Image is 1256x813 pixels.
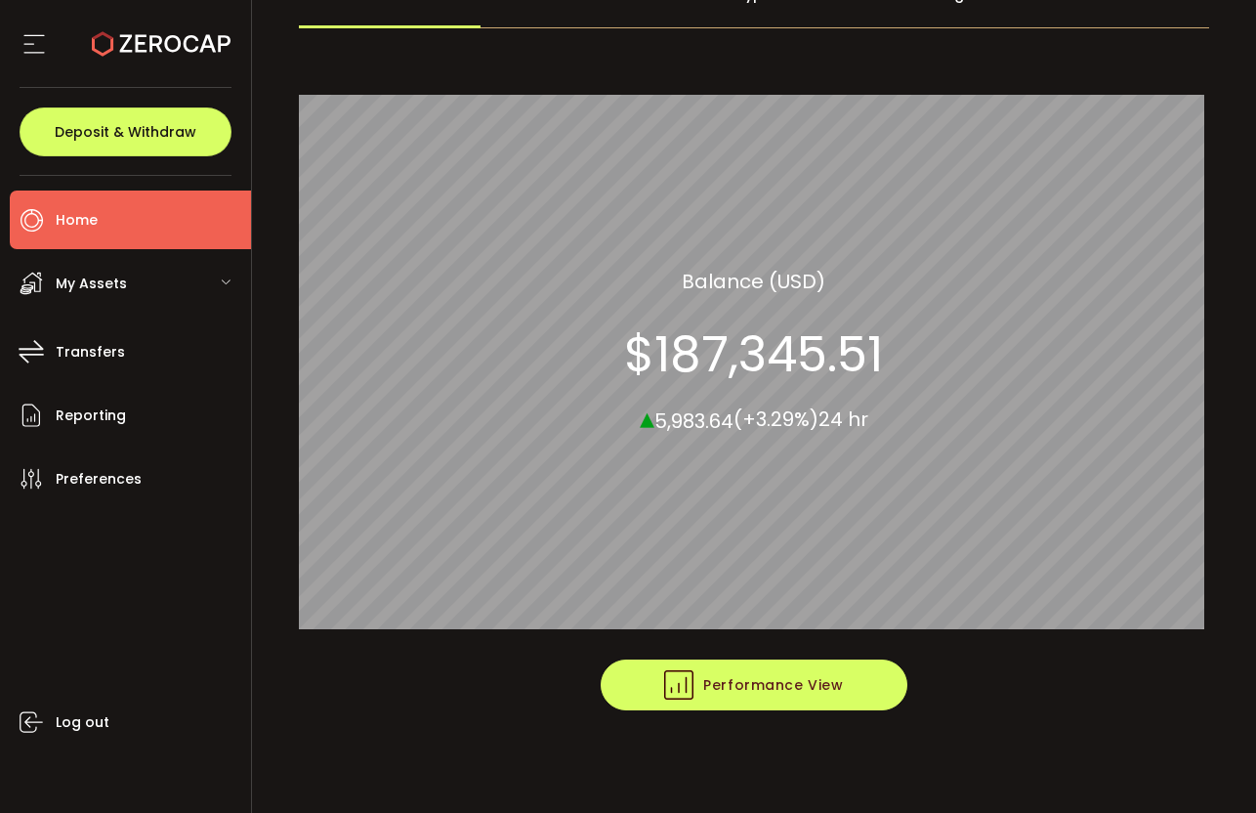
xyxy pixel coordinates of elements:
span: 5,983.64 [654,406,733,434]
iframe: Chat Widget [1024,602,1256,813]
section: $187,345.51 [624,324,883,383]
span: Preferences [56,465,142,493]
span: Deposit & Withdraw [55,125,196,139]
span: 24 hr [818,406,868,433]
button: Performance View [601,660,907,710]
section: Balance (USD) [682,266,825,295]
span: Performance View [664,670,843,700]
span: Home [56,206,98,235]
button: Deposit & Withdraw [20,107,231,156]
span: Transfers [56,338,125,366]
span: (+3.29%) [733,406,818,433]
span: Reporting [56,402,126,430]
span: Log out [56,708,109,737]
span: My Assets [56,270,127,298]
span: ▴ [640,396,654,438]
